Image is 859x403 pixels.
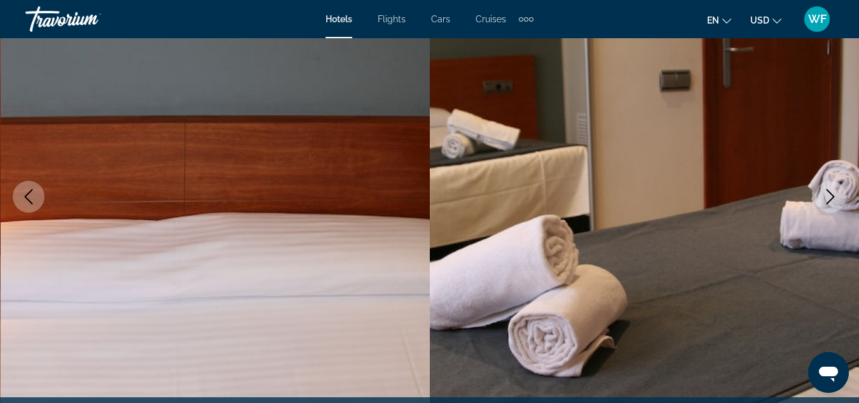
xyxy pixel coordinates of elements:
[25,3,153,36] a: Travorium
[750,15,769,25] span: USD
[808,13,827,25] span: WF
[707,11,731,29] button: Change language
[707,15,719,25] span: en
[326,14,352,24] a: Hotels
[378,14,406,24] a: Flights
[750,11,781,29] button: Change currency
[801,6,834,32] button: User Menu
[814,181,846,213] button: Next image
[476,14,506,24] a: Cruises
[808,352,849,393] iframe: Button to launch messaging window
[13,181,45,213] button: Previous image
[431,14,450,24] a: Cars
[519,9,533,29] button: Extra navigation items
